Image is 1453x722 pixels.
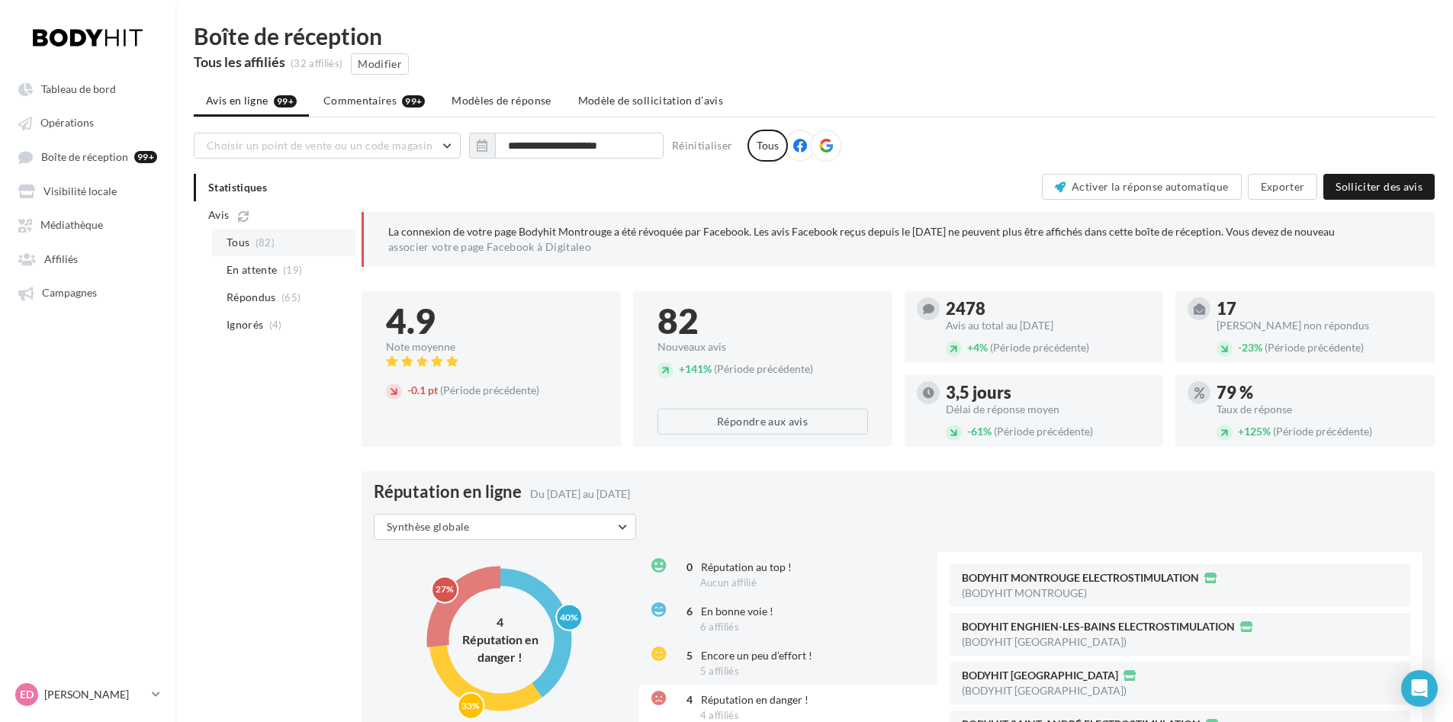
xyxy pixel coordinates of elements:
span: Boîte de réception [41,150,128,163]
span: (Période précédente) [1273,425,1372,438]
div: Tous [747,130,788,162]
span: (Période précédente) [990,341,1089,354]
span: + [679,362,685,375]
a: Opérations [9,108,166,136]
span: 125% [1238,425,1271,438]
div: Open Intercom Messenger [1401,670,1438,707]
span: (Période précédente) [994,425,1093,438]
a: Boîte de réception 99+ [9,143,166,171]
span: 23% [1238,341,1262,354]
span: 0.1 pt [407,383,438,396]
a: ED [PERSON_NAME] [12,680,163,709]
div: (32 affiliés) [291,57,342,71]
a: Affiliés [9,245,166,272]
span: Commentaires [323,93,397,108]
span: - [967,425,971,438]
span: ED [20,687,34,702]
span: Visibilité locale [43,185,117,197]
div: Boîte de réception [194,24,1435,47]
button: Choisir un point de vente ou un code magasin [194,133,461,159]
div: 6 [674,604,693,619]
div: Nouveaux avis [657,342,868,352]
div: Note moyenne [386,342,596,352]
div: 82 [657,303,868,339]
span: Répondus [227,290,276,305]
button: Synthèse globale [374,514,636,540]
span: Tableau de bord [41,82,116,95]
span: (82) [256,236,275,249]
span: - [407,383,411,396]
span: Opérations [40,117,94,130]
span: Réputation au top ! [701,560,792,573]
span: BODYHIT MONTROUGE ELECTROSTIMULATION [962,573,1199,583]
span: Réputation en ligne [374,483,522,500]
div: 2478 [946,300,1152,317]
div: 4 [455,614,546,631]
a: Tableau de bord [9,75,166,102]
span: Modèle de sollicitation d’avis [578,94,724,107]
span: (65) [281,291,301,303]
div: (BODYHIT [GEOGRAPHIC_DATA]) [962,685,1127,696]
span: 5 affiliés [700,665,739,677]
div: Réputation en danger ! [455,631,546,666]
span: Réputation en danger ! [701,693,808,706]
span: En bonne voie ! [701,605,773,618]
span: Choisir un point de vente ou un code magasin [207,139,432,152]
div: 99+ [134,151,157,163]
button: Solliciter des avis [1323,174,1435,200]
div: 4.9 [386,303,596,339]
text: 33% [461,700,480,711]
div: 99+ [402,95,425,107]
span: + [1238,425,1244,438]
div: 79 % [1217,384,1422,401]
span: (19) [283,264,302,276]
button: Activer la réponse automatique [1042,174,1242,200]
span: Campagnes [42,287,97,300]
div: Délai de réponse moyen [946,404,1152,415]
span: Affiliés [44,252,78,265]
text: 27% [436,583,454,595]
a: associer votre page Facebook à Digitaleo [388,241,591,253]
span: 4% [967,341,988,354]
span: (Période précédente) [440,383,539,396]
span: Modèles de réponse [452,94,551,107]
div: (BODYHIT [GEOGRAPHIC_DATA]) [962,637,1127,647]
span: 4 affiliés [700,709,739,721]
span: Ignorés [227,317,263,332]
span: 6 affiliés [700,621,739,633]
span: 141% [679,362,712,375]
span: (4) [269,319,282,331]
span: Du [DATE] au [DATE] [530,487,630,500]
span: 61% [967,425,992,438]
span: En attente [227,262,278,278]
button: Modifier [351,53,409,75]
a: Campagnes [9,278,166,306]
div: Tous les affiliés [194,55,285,69]
span: Aucun affilié [700,576,757,589]
div: Taux de réponse [1217,404,1422,415]
span: Encore un peu d’effort ! [701,649,812,662]
span: Médiathèque [40,219,103,232]
span: (Période précédente) [714,362,813,375]
div: [PERSON_NAME] non répondus [1217,320,1422,331]
span: - [1238,341,1242,354]
span: + [967,341,973,354]
span: Tous [227,235,249,250]
text: 40% [560,611,578,623]
p: [PERSON_NAME] [44,687,146,702]
a: Visibilité locale [9,177,166,204]
button: Exporter [1248,174,1318,200]
span: BODYHIT ENGHIEN-LES-BAINS ELECTROSTIMULATION [962,621,1235,632]
span: Synthèse globale [387,520,470,533]
div: 3,5 jours [946,384,1152,401]
div: (BODYHIT MONTROUGE) [962,588,1087,598]
a: Médiathèque [9,210,166,238]
div: 4 [674,692,693,708]
p: La connexion de votre page Bodyhit Montrouge a été révoquée par Facebook. Les avis Facebook reçus... [388,224,1410,255]
div: 17 [1217,300,1422,317]
div: 0 [674,560,693,575]
span: BODYHIT [GEOGRAPHIC_DATA] [962,670,1118,681]
span: Avis [208,207,229,223]
span: (Période précédente) [1265,341,1364,354]
button: Répondre aux avis [657,409,868,435]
